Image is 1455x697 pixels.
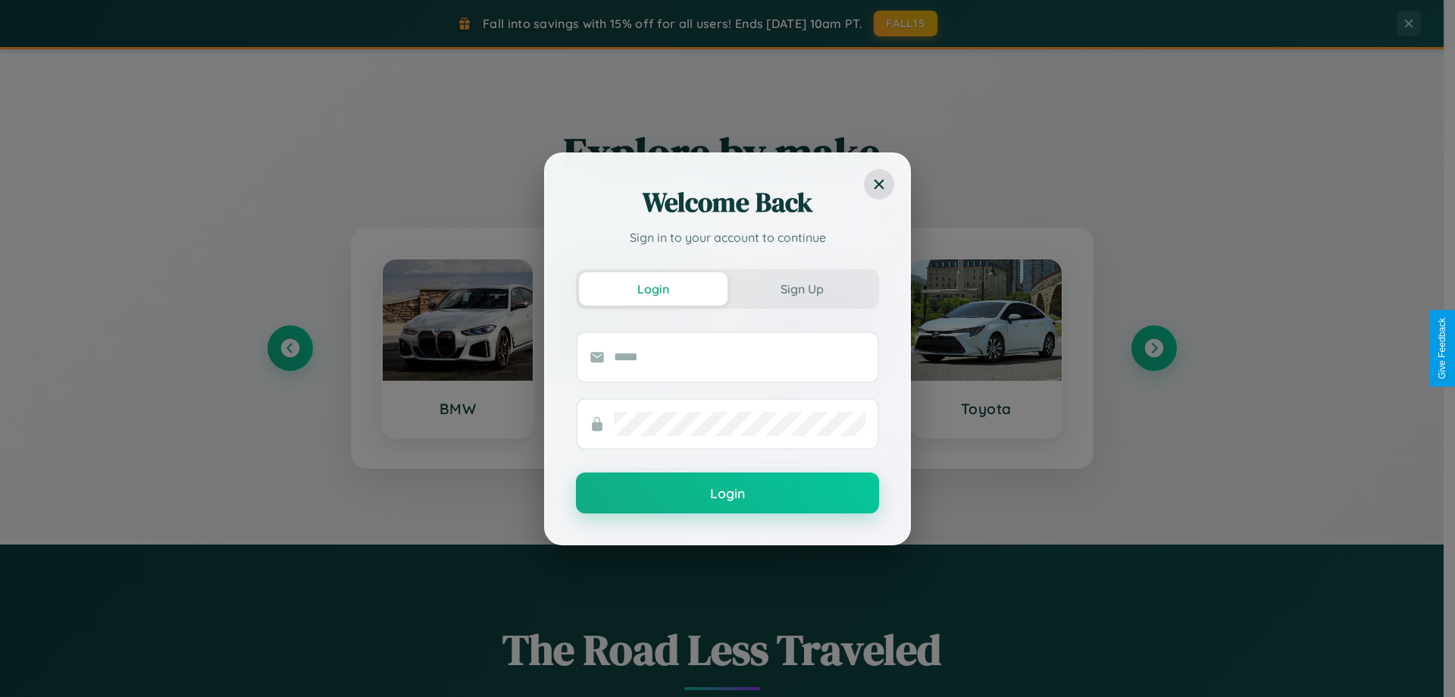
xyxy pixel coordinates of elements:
div: Give Feedback [1437,318,1447,379]
p: Sign in to your account to continue [576,228,879,246]
h2: Welcome Back [576,184,879,221]
button: Login [576,473,879,513]
button: Login [579,272,727,306]
button: Sign Up [727,272,876,306]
